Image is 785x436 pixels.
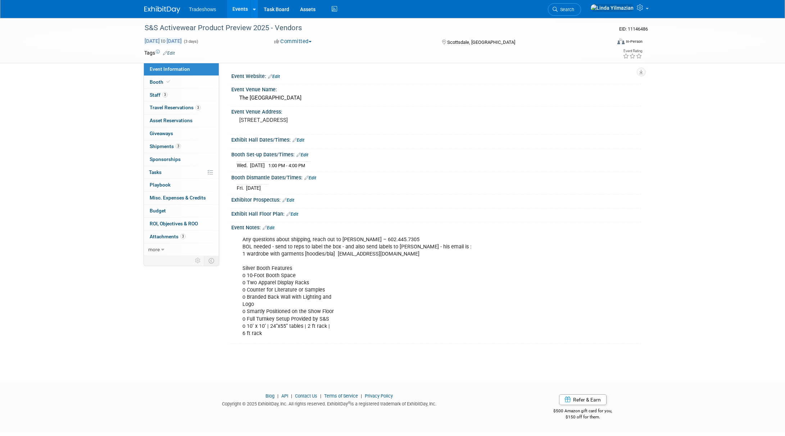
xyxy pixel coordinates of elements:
[144,217,219,230] a: ROI, Objectives & ROO
[149,169,162,175] span: Tasks
[163,51,175,56] a: Edit
[292,138,304,143] a: Edit
[239,117,394,123] pre: [STREET_ADDRESS]
[295,393,317,399] a: Contact Us
[237,184,246,192] td: Fri.
[144,192,219,204] a: Misc. Expenses & Credits
[183,39,198,44] span: (3 days)
[231,172,641,182] div: Booth Dismantle Dates/Times:
[192,256,204,265] td: Personalize Event Tab Strip
[144,399,514,407] div: Copyright © 2025 ExhibitDay, Inc. All rights reserved. ExhibitDay is a registered trademark of Ex...
[276,393,280,399] span: |
[447,40,515,45] span: Scottsdale, [GEOGRAPHIC_DATA]
[231,222,641,231] div: Event Notes:
[282,198,294,203] a: Edit
[144,243,219,256] a: more
[348,401,350,405] sup: ®
[286,212,298,217] a: Edit
[150,92,168,98] span: Staff
[150,66,190,72] span: Event Information
[231,134,641,144] div: Exhibit Hall Dates/Times:
[272,38,314,45] button: Committed
[559,394,607,405] a: Refer & Earn
[296,152,308,157] a: Edit
[365,393,393,399] a: Privacy Policy
[142,22,600,35] div: S&S Activewear Product Preview 2025 - Vendors
[144,230,219,243] a: Attachments3
[144,38,182,44] span: [DATE] [DATE]
[144,205,219,217] a: Budget
[237,233,562,341] div: Any questions about shipping, reach out to [PERSON_NAME] – 602.445.7305 BOL needed - send to reps...
[150,208,166,214] span: Budget
[144,89,219,101] a: Staff3
[231,71,641,80] div: Event Website:
[231,208,641,218] div: Exhibit Hall Floor Plan:
[231,194,641,204] div: Exhibitor Prospectus:
[144,76,219,88] a: Booth
[150,221,198,226] span: ROI, Objectives & ROO
[568,37,643,48] div: Event Format
[281,393,288,399] a: API
[144,166,219,179] a: Tasks
[590,4,634,12] img: Linda Yilmazian
[195,105,201,110] span: 3
[180,234,186,239] span: 3
[150,234,186,239] span: Attachments
[359,393,364,399] span: |
[324,393,358,399] a: Terms of Service
[150,195,206,201] span: Misc. Expenses & Credits
[250,161,265,169] td: [DATE]
[150,79,172,85] span: Booth
[150,156,181,162] span: Sponsorships
[148,247,160,252] span: more
[162,92,168,97] span: 3
[237,161,250,169] td: Wed.
[289,393,294,399] span: |
[144,127,219,140] a: Giveaways
[558,7,574,12] span: Search
[176,143,181,149] span: 3
[144,179,219,191] a: Playbook
[189,6,216,12] span: Tradeshows
[626,39,643,44] div: In-Person
[150,118,192,123] span: Asset Reservations
[548,3,581,16] a: Search
[525,403,641,420] div: $500 Amazon gift card for you,
[160,38,167,44] span: to
[617,38,625,44] img: Format-Inperson.png
[167,80,170,84] i: Booth reservation complete
[525,414,641,420] div: $150 off for them.
[246,184,261,192] td: [DATE]
[263,225,274,230] a: Edit
[144,140,219,153] a: Shipments3
[237,92,635,104] div: The [GEOGRAPHIC_DATA]
[619,26,648,32] span: Event ID: 11146486
[231,84,641,93] div: Event Venue Name:
[144,6,180,13] img: ExhibitDay
[144,114,219,127] a: Asset Reservations
[268,163,305,168] span: 1:00 PM - 4:00 PM
[623,49,642,53] div: Event Rating
[266,393,274,399] a: Blog
[144,153,219,166] a: Sponsorships
[144,63,219,75] a: Event Information
[231,106,641,115] div: Event Venue Address:
[144,49,175,56] td: Tags
[150,182,171,188] span: Playbook
[268,74,280,79] a: Edit
[231,149,641,159] div: Booth Set-up Dates/Times:
[204,256,219,265] td: Toggle Event Tabs
[150,130,173,136] span: Giveaways
[304,175,316,180] a: Edit
[150,143,181,149] span: Shipments
[144,101,219,114] a: Travel Reservations3
[150,105,201,110] span: Travel Reservations
[318,393,323,399] span: |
